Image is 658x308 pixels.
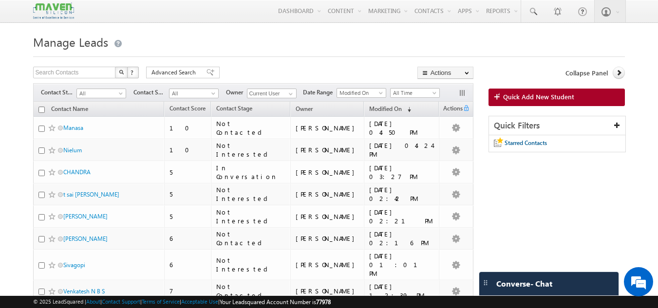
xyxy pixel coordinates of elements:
[86,298,100,305] a: About
[63,288,105,295] a: Venkatesh N B S
[417,67,473,79] button: Actions
[151,68,199,77] span: Advanced Search
[131,68,135,76] span: ?
[337,89,383,97] span: Modified On
[296,145,359,154] div: [PERSON_NAME]
[133,88,169,97] span: Contact Source
[63,235,108,242] a: [PERSON_NAME]
[496,279,552,288] span: Converse - Chat
[296,168,359,177] div: [PERSON_NAME]
[169,190,207,199] div: 5
[216,163,286,181] div: In Conversation
[33,297,331,307] span: © 2025 LeadSquared | | | | |
[216,208,286,225] div: Not Interested
[216,256,286,273] div: Not Interested
[33,34,108,50] span: Manage Leads
[220,298,331,306] span: Your Leadsquared Account Number is
[369,208,434,225] div: [DATE] 02:21 PM
[216,105,252,112] span: Contact Stage
[216,282,286,300] div: Not Contacted
[77,89,123,98] span: All
[127,67,139,78] button: ?
[505,139,547,146] span: Starred Contacts
[33,2,74,19] img: Custom Logo
[369,282,434,300] div: [DATE] 12:39 PM
[63,124,83,131] a: Manasa
[369,185,434,203] div: [DATE] 02:42 PM
[169,287,207,295] div: 7
[439,103,463,116] span: Actions
[296,190,359,199] div: [PERSON_NAME]
[390,88,440,98] a: All Time
[296,124,359,132] div: [PERSON_NAME]
[296,105,313,112] span: Owner
[76,89,126,98] a: All
[216,185,286,203] div: Not Interested
[489,89,625,106] a: Quick Add New Student
[169,124,207,132] div: 10
[369,252,434,278] div: [DATE] 01:01 PM
[364,103,416,116] a: Modified On (sorted descending)
[369,141,434,159] div: [DATE] 04:24 PM
[63,213,108,220] a: [PERSON_NAME]
[46,104,93,116] a: Contact Name
[296,287,359,295] div: [PERSON_NAME]
[216,230,286,247] div: Not Contacted
[296,260,359,269] div: [PERSON_NAME]
[303,88,337,97] span: Date Range
[38,107,45,113] input: Check all records
[169,105,206,112] span: Contact Score
[369,105,402,112] span: Modified On
[63,146,82,154] a: Nielum
[369,119,434,137] div: [DATE] 04:50 PM
[181,298,218,305] a: Acceptable Use
[165,103,210,116] a: Contact Score
[169,89,219,98] a: All
[119,70,124,74] img: Search
[369,163,434,181] div: [DATE] 03:27 PM
[337,88,386,98] a: Modified On
[226,88,247,97] span: Owner
[283,89,296,99] a: Show All Items
[565,69,608,77] span: Collapse Panel
[247,89,297,98] input: Type to Search
[169,212,207,221] div: 5
[142,298,180,305] a: Terms of Service
[63,191,119,198] a: t sai [PERSON_NAME]
[63,261,85,269] a: Sivagopi
[296,234,359,243] div: [PERSON_NAME]
[391,89,437,97] span: All Time
[169,234,207,243] div: 6
[216,141,286,159] div: Not Interested
[169,260,207,269] div: 6
[169,89,216,98] span: All
[102,298,140,305] a: Contact Support
[369,230,434,247] div: [DATE] 02:16 PM
[169,168,207,177] div: 5
[489,116,626,135] div: Quick Filters
[503,92,574,101] span: Quick Add New Student
[211,103,257,116] a: Contact Stage
[63,168,91,176] a: CHANDRA
[216,119,286,137] div: Not Contacted
[403,106,411,113] span: (sorted descending)
[316,298,331,306] span: 77978
[41,88,76,97] span: Contact Stage
[482,279,489,287] img: carter-drag
[296,212,359,221] div: [PERSON_NAME]
[169,145,207,154] div: 10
